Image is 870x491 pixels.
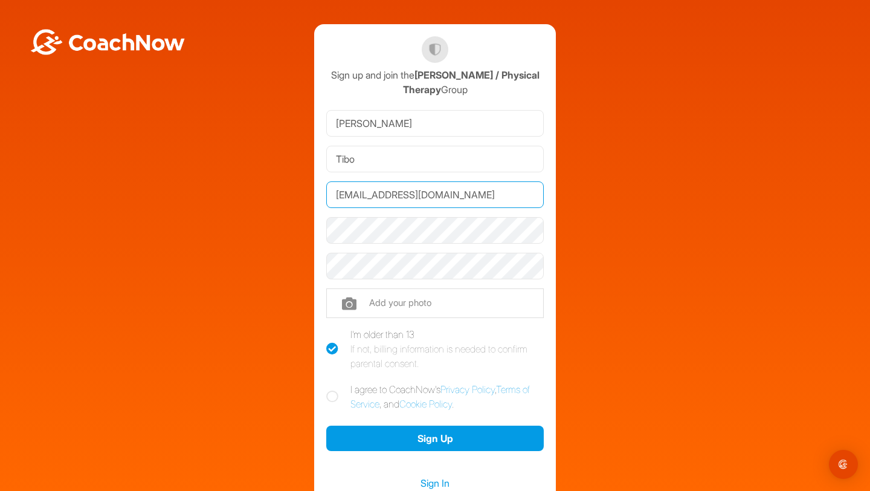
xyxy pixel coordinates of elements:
[326,146,544,172] input: Last Name
[440,383,495,395] a: Privacy Policy
[403,69,540,96] strong: [PERSON_NAME] / Physical Therapy
[326,181,544,208] input: Email
[326,68,544,97] div: Sign up and join the Group
[350,383,530,410] a: Terms of Service
[422,36,448,63] img: Markus Tibo
[350,327,544,371] div: I'm older than 13
[326,110,544,137] input: First Name
[829,450,858,479] div: Open Intercom Messenger
[399,398,452,410] a: Cookie Policy
[326,426,544,452] button: Sign Up
[350,342,544,371] div: If not, billing information is needed to confirm parental consent.
[326,382,544,411] label: I agree to CoachNow's , , and .
[29,29,186,55] img: BwLJSsUCoWCh5upNqxVrqldRgqLPVwmV24tXu5FoVAoFEpwwqQ3VIfuoInZCoVCoTD4vwADAC3ZFMkVEQFDAAAAAElFTkSuQmCC
[326,475,544,491] a: Sign In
